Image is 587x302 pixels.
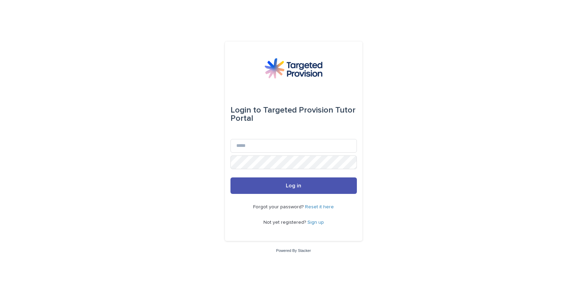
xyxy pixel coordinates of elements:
img: M5nRWzHhSzIhMunXDL62 [264,58,322,79]
span: Log in [286,183,301,188]
button: Log in [230,177,357,194]
a: Reset it here [305,205,334,209]
span: Login to [230,106,261,114]
a: Sign up [307,220,324,225]
span: Not yet registered? [263,220,307,225]
div: Targeted Provision Tutor Portal [230,101,357,128]
span: Forgot your password? [253,205,305,209]
a: Powered By Stacker [276,248,311,253]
